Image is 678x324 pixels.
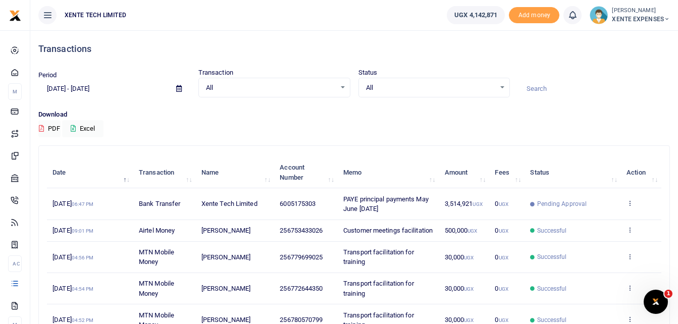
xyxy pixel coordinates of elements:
span: Transport facilitation for training [343,248,414,266]
small: 04:54 PM [72,286,94,292]
span: 0 [495,285,508,292]
span: [PERSON_NAME] [201,253,250,261]
th: Name: activate to sort column ascending [196,157,275,188]
small: UGX [499,228,508,234]
span: [PERSON_NAME] [201,316,250,323]
th: Status: activate to sort column ascending [525,157,621,188]
label: Status [358,68,378,78]
small: 04:56 PM [72,255,94,260]
button: PDF [38,120,61,137]
span: [DATE] [53,285,93,292]
th: Action: activate to sort column ascending [621,157,661,188]
span: XENTE EXPENSES [612,15,670,24]
small: UGX [464,255,474,260]
span: [PERSON_NAME] [201,285,250,292]
span: 256772644350 [280,285,323,292]
span: MTN Mobile Money [139,248,174,266]
img: logo-small [9,10,21,22]
span: 256753433026 [280,227,323,234]
span: All [366,83,496,93]
span: Pending Approval [537,199,587,208]
th: Account Number: activate to sort column ascending [274,157,338,188]
small: UGX [499,201,508,207]
a: profile-user [PERSON_NAME] XENTE EXPENSES [590,6,670,24]
span: [DATE] [53,200,93,207]
span: 6005175303 [280,200,316,207]
small: UGX [499,286,508,292]
li: Wallet ballance [443,6,509,24]
small: 09:01 PM [72,228,94,234]
input: Search [518,80,670,97]
span: 0 [495,253,508,261]
li: M [8,83,22,100]
span: 256779699025 [280,253,323,261]
small: [PERSON_NAME] [612,7,670,15]
span: 1 [664,290,672,298]
span: [DATE] [53,227,93,234]
span: Customer meetings facilitation [343,227,433,234]
li: Ac [8,255,22,272]
span: 30,000 [445,285,474,292]
span: Transport facilitation for training [343,280,414,297]
a: UGX 4,142,871 [447,6,505,24]
span: Airtel Money [139,227,175,234]
small: 04:52 PM [72,317,94,323]
th: Amount: activate to sort column ascending [439,157,489,188]
small: UGX [499,317,508,323]
iframe: Intercom live chat [644,290,668,314]
p: Download [38,110,670,120]
th: Fees: activate to sort column ascending [489,157,525,188]
img: profile-user [590,6,608,24]
small: UGX [499,255,508,260]
span: 30,000 [445,253,474,261]
span: Successful [537,252,567,261]
span: MTN Mobile Money [139,280,174,297]
a: Add money [509,11,559,18]
input: select period [38,80,168,97]
th: Date: activate to sort column descending [47,157,133,188]
button: Excel [62,120,103,137]
span: Successful [537,284,567,293]
span: 0 [495,227,508,234]
span: UGX 4,142,871 [454,10,497,20]
small: UGX [464,317,474,323]
label: Period [38,70,57,80]
th: Memo: activate to sort column ascending [338,157,439,188]
span: 30,000 [445,316,474,323]
small: UGX [473,201,482,207]
span: Bank Transfer [139,200,180,207]
span: 0 [495,200,508,207]
span: XENTE TECH LIMITED [61,11,130,20]
li: Toup your wallet [509,7,559,24]
span: PAYE principal payments May June [DATE] [343,195,429,213]
span: Add money [509,7,559,24]
a: logo-small logo-large logo-large [9,11,21,19]
small: UGX [467,228,477,234]
span: All [206,83,336,93]
span: 3,514,921 [445,200,483,207]
small: 06:47 PM [72,201,94,207]
span: [PERSON_NAME] [201,227,250,234]
span: Xente Tech Limited [201,200,257,207]
h4: Transactions [38,43,670,55]
span: 500,000 [445,227,478,234]
span: 0 [495,316,508,323]
span: [DATE] [53,316,93,323]
label: Transaction [198,68,233,78]
small: UGX [464,286,474,292]
th: Transaction: activate to sort column ascending [133,157,196,188]
span: Successful [537,226,567,235]
span: [DATE] [53,253,93,261]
